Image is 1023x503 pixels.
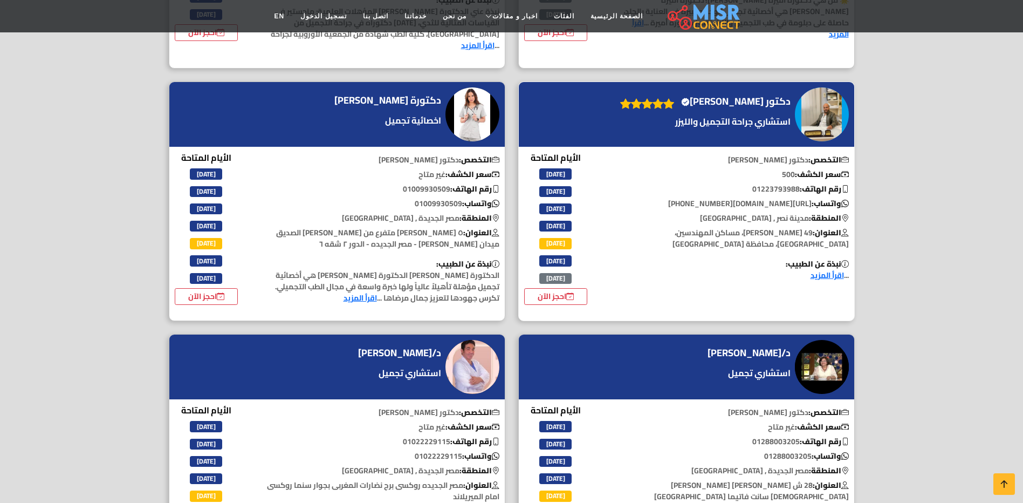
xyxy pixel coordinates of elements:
[190,255,222,266] span: [DATE]
[459,464,499,478] b: المنطقة:
[459,405,499,419] b: التخصص:
[795,87,849,141] img: دكتور معتز كامل
[539,491,572,501] span: [DATE]
[606,407,854,418] p: دكتور [PERSON_NAME]
[445,87,499,141] img: دكتورة سيلفى محى الدين
[190,238,222,249] span: [DATE]
[459,211,499,225] b: المنطقة:
[539,168,572,179] span: [DATE]
[606,480,854,502] p: 28 ش [PERSON_NAME] [PERSON_NAME][DEMOGRAPHIC_DATA] سانت فاتيما [GEOGRAPHIC_DATA]
[679,93,793,110] a: دكتور [PERSON_NAME]
[355,6,396,26] a: اتصل بنا
[708,347,791,359] h4: د/[PERSON_NAME]
[334,114,444,127] p: اخصائية تجميل
[334,92,444,108] a: دكتورة [PERSON_NAME]
[358,366,444,379] a: استشاري تجميل
[358,345,444,361] a: د/[PERSON_NAME]
[539,203,572,214] span: [DATE]
[606,436,854,447] p: 01288003205
[808,405,849,419] b: التخصص:
[256,183,505,195] p: 01009930509
[606,169,854,180] p: 500
[445,167,499,181] b: سعر الكشف:
[266,6,293,26] a: EN
[811,268,844,282] a: اقرأ المزيد
[459,153,499,167] b: التخصص:
[358,347,441,359] h4: د/[PERSON_NAME]
[256,422,505,433] p: غير متاح
[435,6,475,26] a: من نحن
[812,196,849,210] b: واتساب:
[813,226,849,240] b: العنوان:
[190,491,222,501] span: [DATE]
[795,340,849,394] img: د/زكية غورست جورجي
[463,478,499,492] b: العنوان:
[256,436,505,447] p: 01022229115
[708,345,793,361] a: د/[PERSON_NAME]
[445,340,499,394] img: د/عماد فرج
[681,98,690,106] svg: Verified account
[256,154,505,166] p: دكتور [PERSON_NAME]
[190,473,222,484] span: [DATE]
[809,464,849,478] b: المنطقة:
[795,167,849,181] b: سعر الكشف:
[256,213,505,224] p: مصر الجديدة , [GEOGRAPHIC_DATA]
[190,439,222,450] span: [DATE]
[256,480,505,502] p: مصر الجديده روكسى برج نضارات المغربى بجوار سنما روكسى امام الميريلاند
[344,291,377,305] a: اقرأ المزيد
[190,421,222,432] span: [DATE]
[190,203,222,214] span: [DATE]
[809,211,849,225] b: المنطقة:
[539,273,572,284] span: [DATE]
[615,115,793,128] a: استشاري جراحة التجميل والليزر
[606,154,854,166] p: دكتور [PERSON_NAME]
[539,238,572,249] span: [DATE]
[800,434,849,448] b: رقم الهاتف:
[256,465,505,477] p: مصر الجديدة , [GEOGRAPHIC_DATA]
[175,24,238,41] a: احجز الآن
[606,259,854,281] p: ...
[450,434,499,448] b: رقم الهاتف:
[462,449,499,463] b: واتساب:
[606,465,854,477] p: مصر الجديدة , [GEOGRAPHIC_DATA]
[582,6,651,26] a: الصفحة الرئيسية
[334,94,441,106] h4: دكتورة [PERSON_NAME]
[606,213,854,224] p: مدينة نصر , [GEOGRAPHIC_DATA]
[190,221,222,232] span: [DATE]
[795,420,849,434] b: سعر الكشف:
[606,183,854,195] p: 01223793988
[292,6,354,26] a: تسجيل الدخول
[813,478,849,492] b: العنوان:
[812,449,849,463] b: واتساب:
[539,255,572,266] span: [DATE]
[606,451,854,462] p: 01288003205
[256,259,505,304] p: الدكتورة [PERSON_NAME] الدكتورة [PERSON_NAME] هي أخصائية تجميل مؤهلة تأهيلاً عالياً ولها خبرة واس...
[450,182,499,196] b: رقم الهاتف:
[524,288,588,305] a: احجز الآن
[539,221,572,232] span: [DATE]
[524,151,588,305] div: الأيام المتاحة
[681,96,791,107] h4: دكتور [PERSON_NAME]
[786,257,849,271] b: نبذة عن الطبيب:
[436,257,499,271] b: نبذة عن الطبيب:
[708,366,793,379] p: استشاري تجميل
[492,11,538,21] span: اخبار و مقالات
[546,6,582,26] a: الفئات
[256,227,505,250] p: ٥ [PERSON_NAME] متفرع من [PERSON_NAME] الصديق ميدان [PERSON_NAME] - مصر الجديده - الدور ٢ شقه ٦
[175,288,238,305] a: احجز الآن
[461,38,495,52] a: اقرأ المزيد
[463,226,499,240] b: العنوان:
[396,6,435,26] a: خدماتنا
[445,420,499,434] b: سعر الكشف:
[190,186,222,197] span: [DATE]
[190,168,222,179] span: [DATE]
[256,169,505,180] p: غير متاح
[606,198,854,209] p: [URL][DOMAIN_NAME][PHONE_NUMBER]
[800,182,849,196] b: رقم الهاتف:
[256,198,505,209] p: 01009930509
[539,421,572,432] span: [DATE]
[539,456,572,467] span: [DATE]
[668,3,740,30] img: main.misr_connect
